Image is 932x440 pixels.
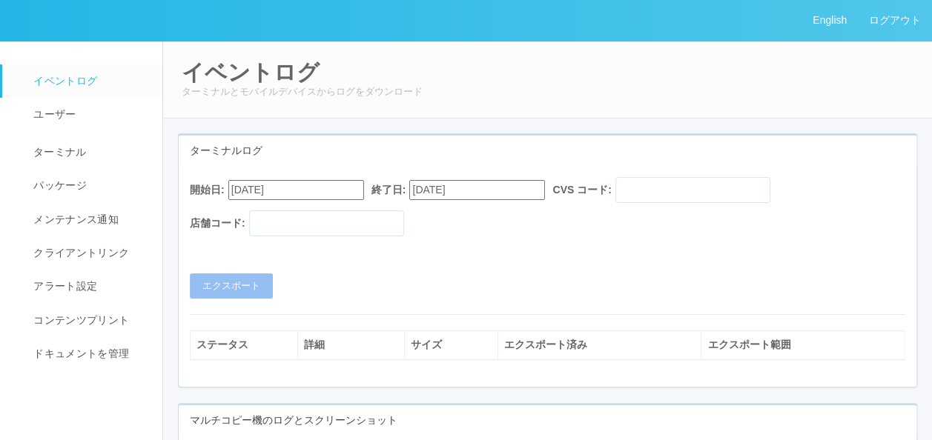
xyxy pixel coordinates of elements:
[304,337,399,353] div: 詳細
[371,182,406,198] label: 終了日:
[411,337,492,353] div: サイズ
[2,270,176,303] a: アラート設定
[182,60,913,84] h2: イベントログ
[2,304,176,337] a: コンテンツプリント
[2,169,176,202] a: パッケージ
[30,146,87,158] span: ターミナル
[30,280,97,292] span: アラート設定
[30,213,119,225] span: メンテナンス通知
[2,98,176,131] a: ユーザー
[179,136,916,166] div: ターミナルログ
[30,108,76,120] span: ユーザー
[2,337,176,370] a: ドキュメントを管理
[190,216,245,231] label: 店舗コード:
[190,273,273,299] button: エクスポート
[30,179,87,191] span: パッケージ
[196,337,291,353] div: ステータス
[30,314,129,326] span: コンテンツプリント
[552,182,611,198] label: CVS コード:
[2,236,176,270] a: クライアントリンク
[30,347,129,359] span: ドキュメントを管理
[2,203,176,236] a: メンテナンス通知
[707,337,899,353] div: エクスポート範囲
[504,337,695,353] div: エクスポート済み
[2,132,176,169] a: ターミナル
[30,247,129,259] span: クライアントリンク
[179,405,916,436] div: マルチコピー機のログとスクリーンショット
[30,75,97,87] span: イベントログ
[182,84,913,99] p: ターミナルとモバイルデバイスからログをダウンロード
[190,182,225,198] label: 開始日:
[2,64,176,98] a: イベントログ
